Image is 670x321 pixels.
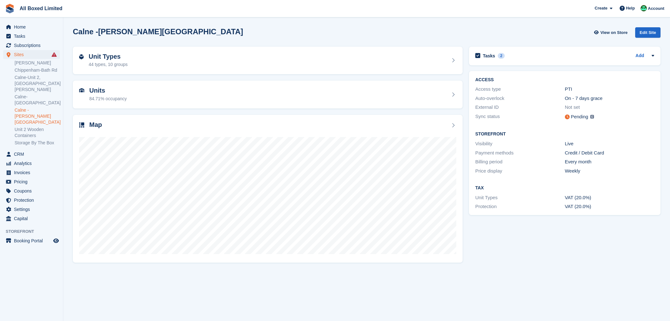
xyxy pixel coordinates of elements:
a: Edit Site [635,27,661,40]
a: Chippenham-Bath Rd [15,67,60,73]
span: Tasks [14,32,52,41]
span: Invoices [14,168,52,177]
div: Protection [475,203,565,210]
h2: ACCESS [475,77,654,82]
div: On - 7 days grace [565,95,654,102]
span: Storefront [6,228,63,235]
span: Protection [14,196,52,205]
a: Calne-[GEOGRAPHIC_DATA] [15,94,60,106]
h2: Unit Types [89,53,128,60]
span: View on Store [600,29,628,36]
a: Unit 2 Wooden Containers [15,127,60,139]
a: Calne -[PERSON_NAME][GEOGRAPHIC_DATA] [15,107,60,125]
div: Not set [565,104,654,111]
a: menu [3,150,60,159]
a: menu [3,168,60,177]
a: Unit Types 44 types, 10 groups [73,47,463,75]
h2: Tax [475,186,654,191]
a: menu [3,177,60,186]
a: menu [3,23,60,31]
a: menu [3,32,60,41]
a: Add [635,52,644,60]
span: Pricing [14,177,52,186]
a: menu [3,187,60,195]
a: Calne-Unit 2, [GEOGRAPHIC_DATA][PERSON_NAME] [15,75,60,93]
div: Pending [571,113,588,121]
a: menu [3,196,60,205]
span: CRM [14,150,52,159]
div: Edit Site [635,27,661,38]
a: menu [3,159,60,168]
div: 84.71% occupancy [89,95,127,102]
span: Subscriptions [14,41,52,50]
a: Preview store [52,237,60,245]
img: stora-icon-8386f47178a22dfd0bd8f6a31ec36ba5ce8667c1dd55bd0f319d3a0aa187defe.svg [5,4,15,13]
img: unit-icn-7be61d7bf1b0ce9d3e12c5938cc71ed9869f7b940bace4675aadf7bd6d80202e.svg [79,88,84,93]
div: 2 [498,53,505,59]
div: Visibility [475,140,565,147]
div: Weekly [565,167,654,175]
div: Payment methods [475,149,565,157]
img: Enquiries [641,5,647,11]
span: Analytics [14,159,52,168]
h2: Units [89,87,127,94]
h2: Map [89,121,102,128]
img: unit-type-icn-2b2737a686de81e16bb02015468b77c625bbabd49415b5ef34ead5e3b44a266d.svg [79,54,84,59]
span: Create [595,5,607,11]
span: Account [648,5,664,12]
h2: Tasks [483,53,495,59]
i: Smart entry sync failures have occurred [52,52,57,57]
span: Booking Portal [14,236,52,245]
a: menu [3,41,60,50]
div: Price display [475,167,565,175]
a: [PERSON_NAME] [15,60,60,66]
div: 44 types, 10 groups [89,61,128,68]
span: Capital [14,214,52,223]
div: Every month [565,158,654,166]
span: Coupons [14,187,52,195]
div: Credit / Debit Card [565,149,654,157]
a: Storage By The Box [15,140,60,146]
span: Settings [14,205,52,214]
img: icon-info-grey-7440780725fd019a000dd9b08b2336e03edf1995a4989e88bcd33f0948082b44.svg [590,115,594,119]
a: menu [3,236,60,245]
div: Access type [475,86,565,93]
h2: Calne -[PERSON_NAME][GEOGRAPHIC_DATA] [73,27,243,36]
div: Billing period [475,158,565,166]
span: Sites [14,50,52,59]
a: menu [3,50,60,59]
a: All Boxed Limited [17,3,65,14]
a: Map [73,115,463,263]
img: map-icn-33ee37083ee616e46c38cad1a60f524a97daa1e2b2c8c0bc3eb3415660979fc1.svg [79,122,84,128]
div: Sync status [475,113,565,121]
div: External ID [475,104,565,111]
a: menu [3,214,60,223]
div: Auto-overlock [475,95,565,102]
div: VAT (20.0%) [565,203,654,210]
h2: Storefront [475,132,654,137]
div: PTI [565,86,654,93]
div: Unit Types [475,194,565,201]
span: Home [14,23,52,31]
div: Live [565,140,654,147]
a: View on Store [593,27,630,38]
div: VAT (20.0%) [565,194,654,201]
a: menu [3,205,60,214]
span: Help [626,5,635,11]
a: Units 84.71% occupancy [73,81,463,108]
